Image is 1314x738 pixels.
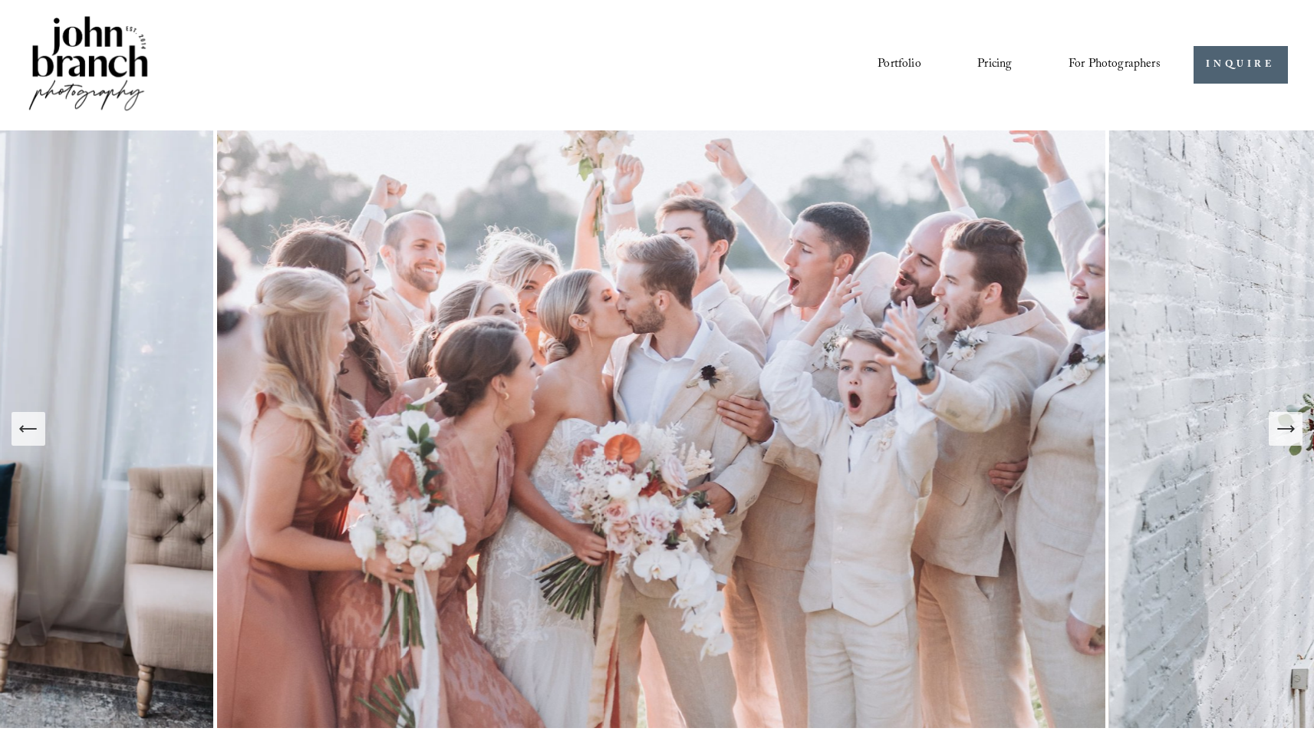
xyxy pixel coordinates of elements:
a: Portfolio [878,51,920,77]
a: INQUIRE [1194,46,1288,84]
img: John Branch IV Photography [26,13,150,117]
img: A wedding party celebrating outdoors, featuring a bride and groom kissing amidst cheering bridesm... [213,130,1109,728]
button: Previous Slide [12,412,45,446]
span: For Photographers [1069,53,1161,77]
a: folder dropdown [1069,51,1161,77]
a: Pricing [977,51,1012,77]
button: Next Slide [1269,412,1302,446]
